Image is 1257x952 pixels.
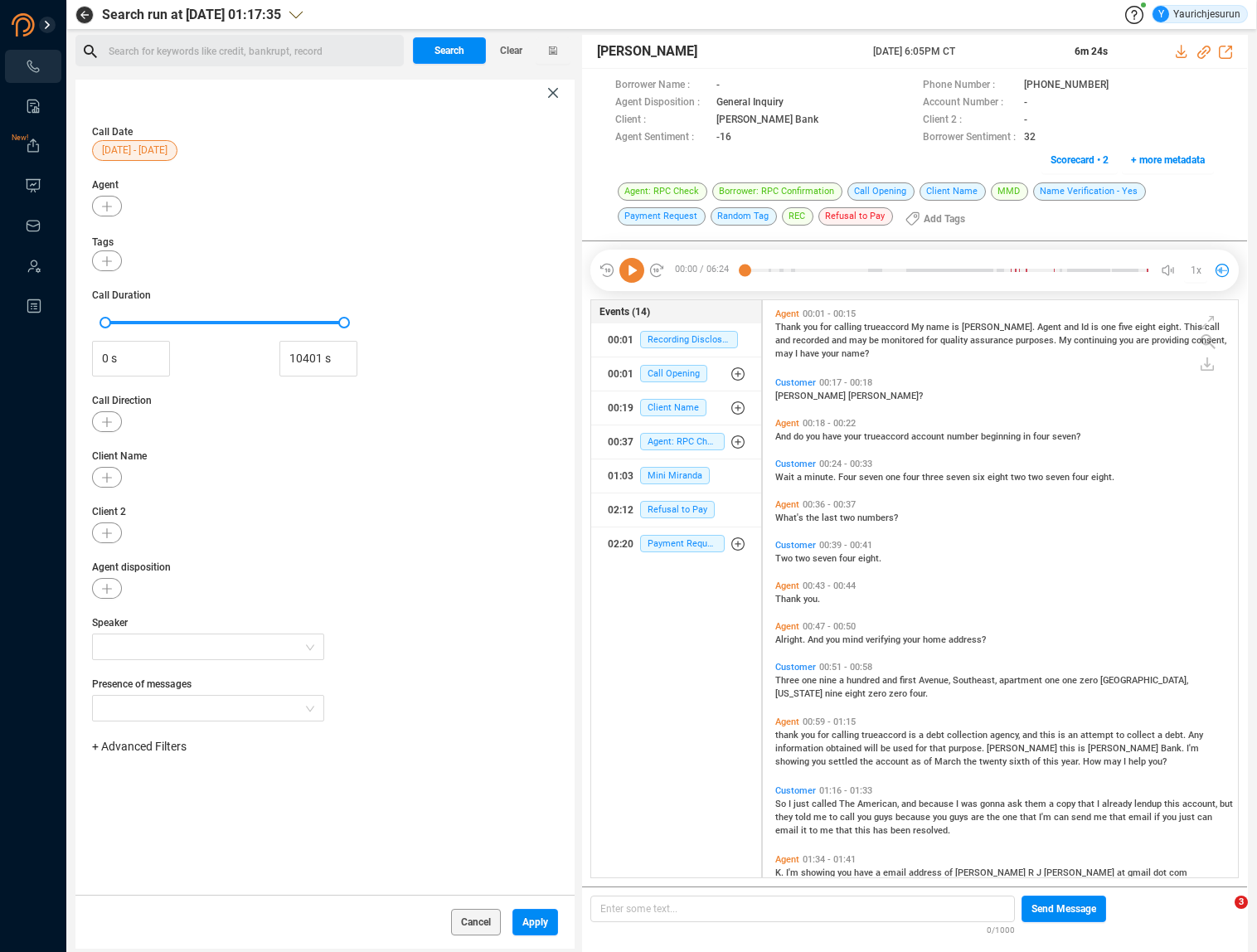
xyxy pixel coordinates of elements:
span: to [829,812,840,823]
div: 02:12 [608,497,633,523]
span: apartment [999,675,1045,686]
span: will [864,743,881,754]
span: recorded [793,335,832,346]
span: ask [1007,799,1025,809]
span: [PERSON_NAME] [987,743,1060,754]
span: this [1043,756,1061,767]
span: minute. [804,472,838,483]
button: Apply [512,909,558,935]
span: 3 [1235,896,1248,909]
span: com [1169,867,1187,878]
span: seven [859,472,886,483]
span: to [1116,730,1127,741]
span: calling [834,322,864,333]
span: this [1164,799,1182,809]
span: numbers? [857,512,898,523]
span: be [869,335,881,346]
span: just [794,799,812,809]
span: as [911,756,924,767]
span: already [1102,799,1134,809]
span: lendup [1134,799,1164,809]
span: them [1025,799,1049,809]
span: Three [775,675,802,686]
iframe: Intercom live chat [1201,896,1240,935]
button: Add Tags [895,206,975,232]
span: Tags [92,236,114,248]
span: The [839,799,857,809]
span: call [840,812,857,823]
span: send [1071,812,1094,823]
span: [PERSON_NAME]? [848,391,923,401]
span: monitored [881,335,926,346]
span: for [915,743,929,754]
span: obtained [826,743,864,754]
span: I [789,799,794,809]
span: you [803,322,820,333]
span: information [775,743,826,754]
span: trueaccord [864,322,911,333]
span: gonna [980,799,1007,809]
span: seven [1046,472,1072,483]
span: of [944,867,955,878]
span: New! [12,121,28,154]
span: [PERSON_NAME] [597,41,697,61]
span: Alright. [775,634,808,645]
span: consent, [1191,335,1226,346]
span: and [901,799,919,809]
span: was [961,799,980,809]
span: [US_STATE] [775,688,825,699]
span: Agent [92,177,558,192]
span: seven? [1052,431,1080,442]
span: [PERSON_NAME] [1088,743,1161,754]
span: may [849,335,869,346]
span: guys [949,812,971,823]
span: are [971,812,987,823]
span: one [1045,675,1062,686]
span: dot [1153,867,1169,878]
span: eight. [858,553,881,564]
span: three [922,472,946,483]
span: email [883,867,909,878]
span: the [806,512,822,523]
span: I'm [786,867,801,878]
span: is [1078,743,1088,754]
span: seven [946,472,973,483]
span: because [895,812,933,823]
span: and [1022,730,1040,741]
span: Bank. [1161,743,1187,754]
span: in [1023,431,1033,442]
span: zero [1080,675,1100,686]
span: a [1158,730,1165,741]
span: attempt [1080,730,1116,741]
span: for [926,335,940,346]
span: Agent disposition [92,560,558,575]
span: What's [775,512,806,523]
span: and [882,675,900,686]
span: verifying [866,634,903,645]
div: Yaurichjesurun [1153,6,1240,22]
li: Smart Reports [5,90,61,123]
span: called [812,799,839,809]
span: guys [874,812,895,823]
span: name? [842,348,869,359]
span: just [1179,812,1197,823]
span: two [840,512,857,523]
span: [GEOGRAPHIC_DATA], [1100,675,1188,686]
a: New! [25,138,41,154]
span: is [952,322,962,333]
span: you [1119,335,1136,346]
span: you? [1148,756,1167,767]
span: last [822,512,840,523]
span: me [813,812,829,823]
span: you [1162,812,1179,823]
span: for [818,730,832,741]
span: showing [801,867,837,878]
span: call [1205,322,1220,333]
span: Payment Request [640,535,725,552]
span: quality [940,335,970,346]
span: account, [1182,799,1220,809]
span: email [775,825,801,836]
span: address? [949,634,986,645]
span: I'm [1039,812,1054,823]
span: settled [828,756,860,767]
